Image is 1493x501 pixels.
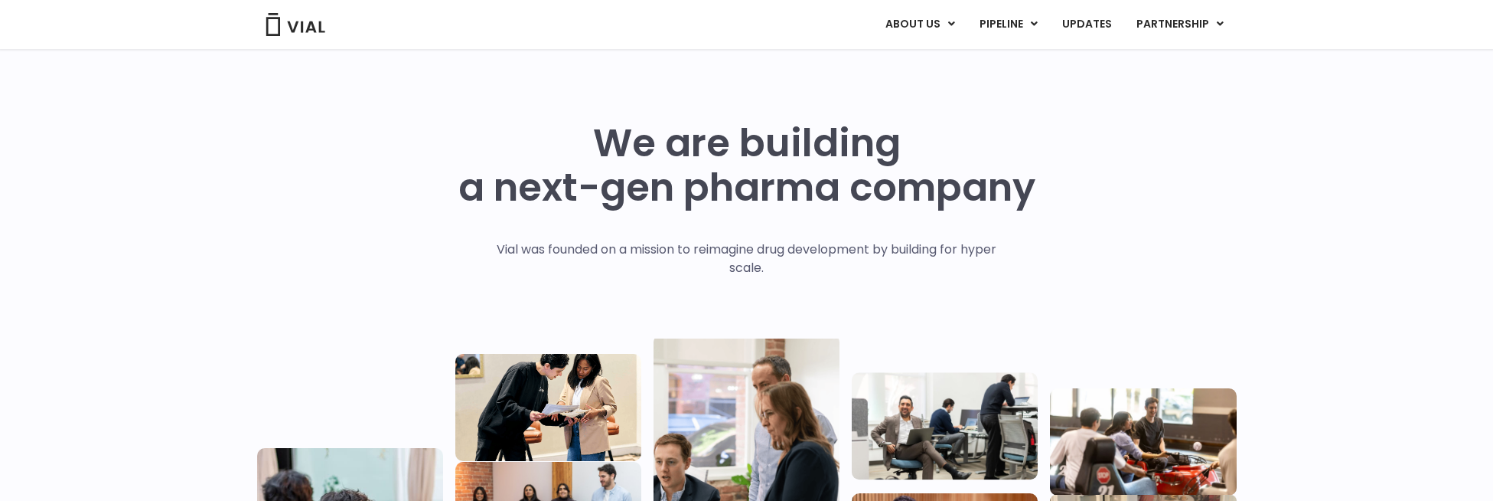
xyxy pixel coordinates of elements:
p: Vial was founded on a mission to reimagine drug development by building for hyper scale. [481,241,1012,277]
img: Three people working in an office [852,372,1038,480]
img: Two people looking at a paper talking. [455,354,641,461]
img: Group of people playing whirlyball [1050,388,1236,496]
a: UPDATES [1050,11,1123,38]
img: Vial Logo [265,13,326,36]
a: PIPELINEMenu Toggle [967,11,1049,38]
a: ABOUT USMenu Toggle [873,11,967,38]
h1: We are building a next-gen pharma company [458,121,1035,210]
a: PARTNERSHIPMenu Toggle [1124,11,1236,38]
